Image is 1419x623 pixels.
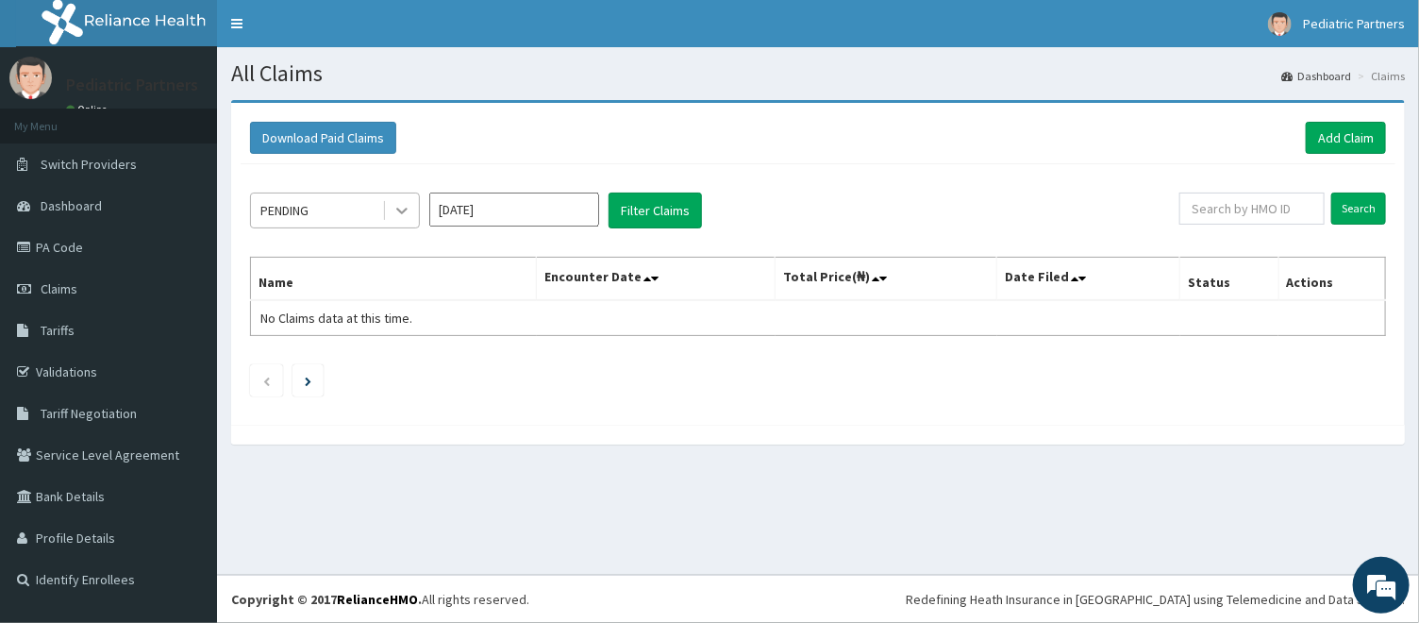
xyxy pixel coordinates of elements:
th: Actions [1278,258,1385,301]
button: Download Paid Claims [250,122,396,154]
li: Claims [1353,68,1405,84]
a: Dashboard [1281,68,1351,84]
th: Total Price(₦) [776,258,997,301]
input: Search by HMO ID [1179,193,1325,225]
input: Search [1331,193,1386,225]
th: Encounter Date [537,258,776,301]
a: Online [66,103,111,116]
img: User Image [1268,12,1292,36]
th: Date Filed [997,258,1180,301]
input: Select Month and Year [429,193,599,227]
span: No Claims data at this time. [260,310,412,327]
div: Redefining Heath Insurance in [GEOGRAPHIC_DATA] using Telemedicine and Data Science! [906,590,1405,609]
footer: All rights reserved. [217,575,1419,623]
a: RelianceHMO [337,591,418,608]
th: Status [1180,258,1279,301]
h1: All Claims [231,61,1405,86]
a: Next page [305,372,311,389]
th: Name [251,258,537,301]
a: Previous page [262,372,271,389]
span: Tariffs [41,322,75,339]
span: Switch Providers [41,156,137,173]
span: Pediatric Partners [1303,15,1405,32]
span: Tariff Negotiation [41,405,137,422]
strong: Copyright © 2017 . [231,591,422,608]
a: Add Claim [1306,122,1386,154]
img: User Image [9,57,52,99]
div: PENDING [260,201,309,220]
span: Dashboard [41,197,102,214]
span: Claims [41,280,77,297]
button: Filter Claims [609,193,702,228]
p: Pediatric Partners [66,76,198,93]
